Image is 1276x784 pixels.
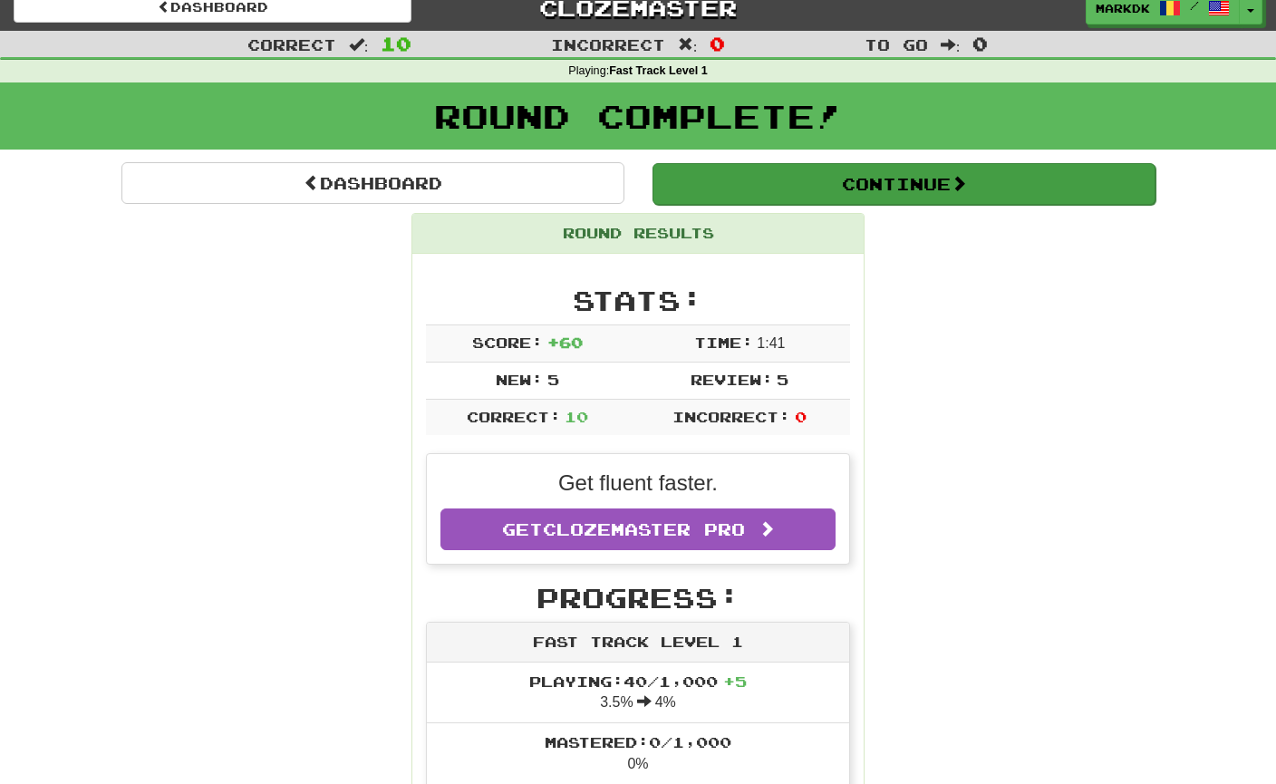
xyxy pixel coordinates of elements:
a: Dashboard [121,162,624,204]
div: Fast Track Level 1 [427,623,849,663]
span: : [678,37,698,53]
span: + 60 [547,334,583,351]
h2: Stats: [426,286,850,315]
span: Review: [691,371,773,388]
span: 0 [795,408,807,425]
span: 0 [972,33,988,54]
span: : [349,37,369,53]
h1: Round Complete! [6,98,1270,134]
span: : [941,37,961,53]
span: 0 [710,33,725,54]
span: Correct: [467,408,561,425]
span: To go [865,35,928,53]
p: Get fluent faster. [440,468,836,498]
span: 1 : 41 [757,335,785,351]
a: GetClozemaster Pro [440,508,836,550]
div: Round Results [412,214,864,254]
span: Correct [247,35,336,53]
span: 10 [565,408,588,425]
li: 3.5% 4% [427,663,849,724]
strong: Fast Track Level 1 [609,64,708,77]
span: Time: [694,334,753,351]
span: 10 [381,33,411,54]
span: Clozemaster Pro [543,519,745,539]
span: Incorrect [551,35,665,53]
span: Score: [472,334,543,351]
span: Incorrect: [672,408,790,425]
span: 5 [777,371,788,388]
button: Continue [652,163,1155,205]
h2: Progress: [426,583,850,613]
span: Playing: 40 / 1,000 [529,673,747,690]
span: 5 [547,371,559,388]
span: New: [496,371,543,388]
span: Mastered: 0 / 1,000 [545,733,731,750]
span: + 5 [723,673,747,690]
